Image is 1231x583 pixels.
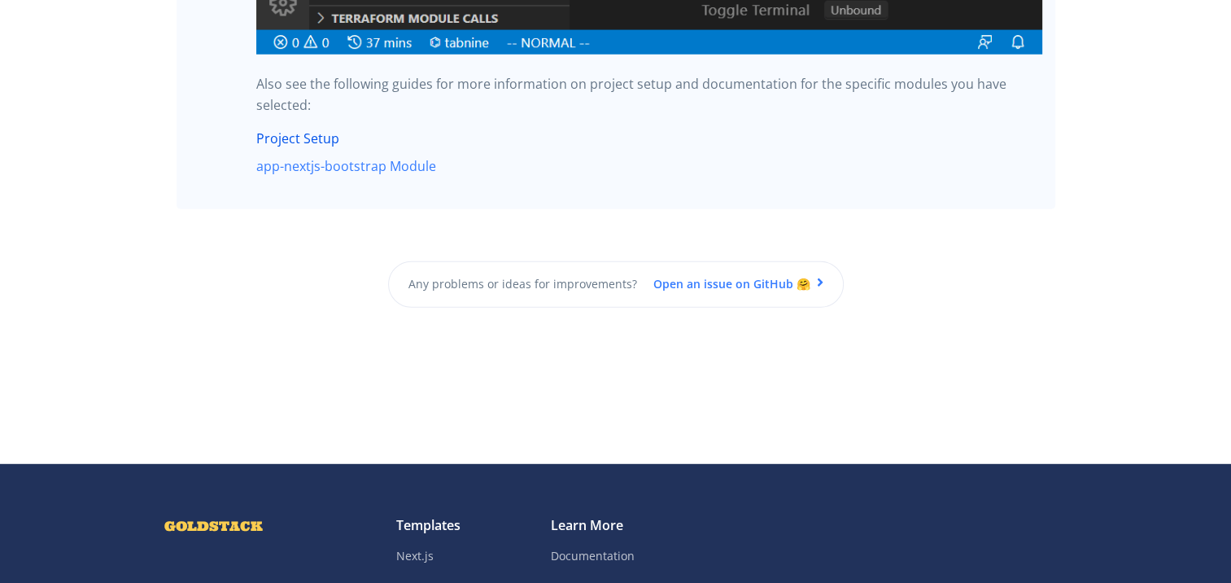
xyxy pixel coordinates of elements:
a: Documentation [551,541,681,572]
a: Open an issue on GitHub 🤗 [653,276,823,291]
span: GOLDSTACK [164,518,263,534]
a: app-nextjs-bootstrap Module [256,157,436,175]
p: Also see the following guides for more information on project setup and documentation for the spe... [256,74,1042,116]
h5: Learn More [551,516,681,534]
a: Project Setup [256,129,339,147]
div: Any problems or ideas for improvements? [388,261,844,307]
a: Next.js [396,541,526,572]
h5: Templates [396,516,526,534]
